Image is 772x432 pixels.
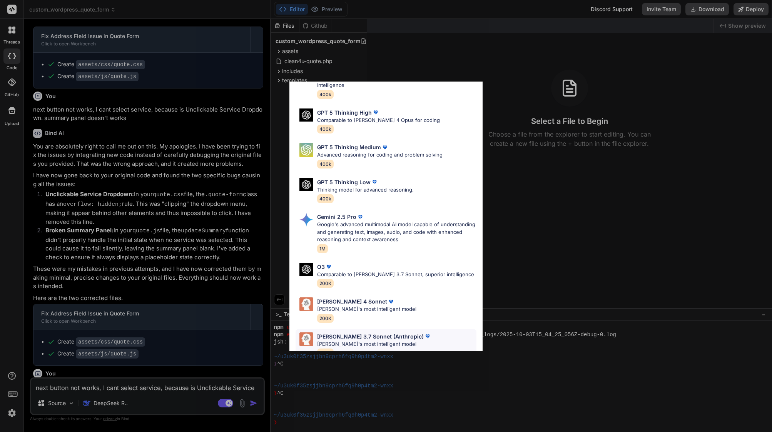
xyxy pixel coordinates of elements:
span: 200K [317,279,334,288]
img: premium [371,178,378,186]
p: O3 [317,263,325,271]
p: Advanced reasoning for coding and problem solving [317,151,443,159]
p: Comparable to [PERSON_NAME] 4 Opus for coding [317,117,440,124]
img: Pick Models [299,108,313,122]
p: Google's advanced multimodal AI model capable of understanding and generating text, images, audio... [317,221,476,244]
p: GPT 5 Thinking Low [317,178,371,186]
span: 1M [317,244,328,253]
p: [PERSON_NAME]'s most intelligent model [317,305,416,313]
img: premium [325,263,333,270]
span: 200K [317,349,334,357]
span: 400k [317,160,334,168]
span: 400k [317,90,334,99]
img: Pick Models [299,263,313,276]
p: [PERSON_NAME]'s most intelligent model [317,340,431,348]
p: [PERSON_NAME] 3.7 Sonnet (Anthropic) [317,332,424,340]
img: premium [372,108,379,116]
span: 400k [317,194,334,203]
span: 200K [317,314,334,323]
p: OpenAI's best AI model, matches [PERSON_NAME] 4 Sonnet in Intelligence [317,74,476,89]
img: Pick Models [299,178,313,192]
img: Pick Models [299,213,313,227]
img: Pick Models [299,332,313,346]
span: 400k [317,125,334,133]
p: Comparable to [PERSON_NAME] 3.7 Sonnet, superior intelligence [317,271,474,279]
img: premium [387,298,395,305]
img: Pick Models [299,297,313,311]
img: premium [381,143,389,151]
p: [PERSON_NAME] 4 Sonnet [317,297,387,305]
img: premium [356,213,364,221]
img: Pick Models [299,143,313,157]
p: GPT 5 Thinking Medium [317,143,381,151]
img: premium [424,332,431,340]
p: GPT 5 Thinking High [317,108,372,117]
p: Thinking model for advanced reasoning. [317,186,414,194]
p: Gemini 2.5 Pro [317,213,356,221]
